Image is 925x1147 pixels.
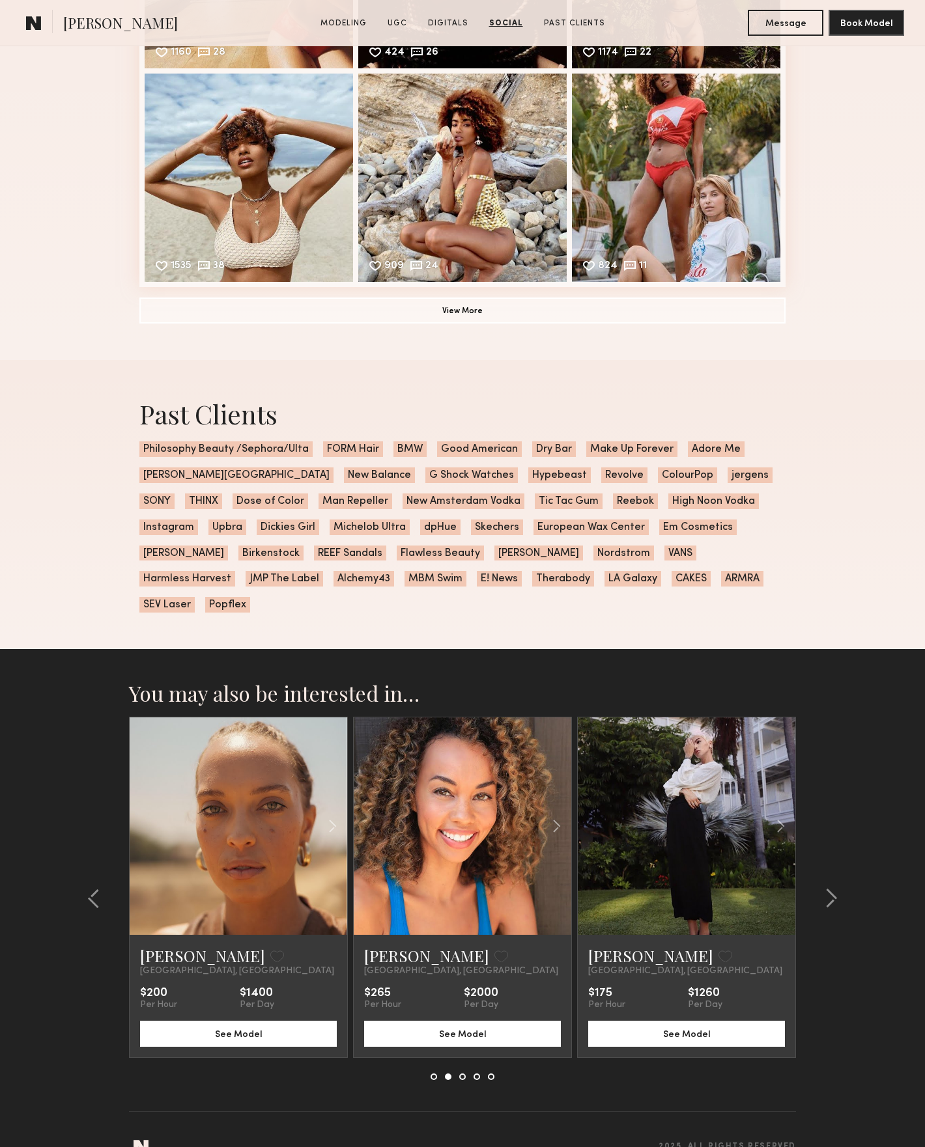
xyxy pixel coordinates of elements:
[532,571,594,587] span: Therabody
[639,261,647,273] div: 11
[393,441,427,457] span: BMW
[535,493,603,509] span: Tic Tac Gum
[139,493,175,509] span: SONY
[238,546,304,561] span: Birkenstock
[640,48,651,59] div: 22
[539,18,610,29] a: Past Clients
[588,945,713,966] a: [PERSON_NAME]
[139,546,228,561] span: [PERSON_NAME]
[668,493,759,509] span: High Noon Vodka
[382,18,412,29] a: UGC
[464,987,498,1000] div: $2000
[233,493,308,509] span: Dose of Color
[688,1000,722,1010] div: Per Day
[315,18,372,29] a: Modeling
[658,467,717,483] span: ColourPop
[601,467,647,483] span: Revolve
[323,441,383,457] span: FORM Hair
[208,519,246,535] span: Upbra
[613,493,658,509] span: Reebok
[140,966,334,976] span: [GEOGRAPHIC_DATA], [GEOGRAPHIC_DATA]
[598,48,618,59] div: 1174
[129,680,796,706] h2: You may also be interested in…
[688,987,722,1000] div: $1260
[63,13,178,36] span: [PERSON_NAME]
[829,17,904,28] a: Book Model
[139,396,786,431] div: Past Clients
[672,571,711,587] span: CAKES
[384,48,405,59] div: 424
[139,297,786,324] button: View More
[588,1000,625,1010] div: Per Hour
[588,1021,785,1047] button: See Model
[240,1000,274,1010] div: Per Day
[426,48,438,59] div: 26
[728,467,773,483] span: jergens
[171,261,192,273] div: 1535
[471,519,523,535] span: Skechers
[344,467,415,483] span: New Balance
[464,1000,498,1010] div: Per Day
[593,546,654,561] span: Nordstrom
[139,597,195,613] span: SEV Laser
[721,571,763,587] span: ARMRA
[334,571,394,587] span: Alchemy43
[586,441,677,457] span: Make Up Forever
[171,48,192,59] div: 1160
[437,441,522,457] span: Good American
[140,945,265,966] a: [PERSON_NAME]
[139,467,334,483] span: [PERSON_NAME][GEOGRAPHIC_DATA]
[659,519,737,535] span: Em Cosmetics
[240,987,274,1000] div: $1400
[319,493,392,509] span: Man Repeller
[330,519,410,535] span: Michelob Ultra
[364,1028,561,1039] a: See Model
[364,966,558,976] span: [GEOGRAPHIC_DATA], [GEOGRAPHIC_DATA]
[140,1028,337,1039] a: See Model
[364,987,401,1000] div: $265
[185,493,222,509] span: THINX
[664,546,696,561] span: VANS
[246,571,323,587] span: JMP The Label
[205,597,250,613] span: Popflex
[484,18,528,29] a: Social
[829,10,904,36] button: Book Model
[213,261,225,273] div: 38
[528,467,591,483] span: Hypebeast
[688,441,745,457] span: Adore Me
[139,519,198,535] span: Instagram
[532,441,576,457] span: Dry Bar
[605,571,661,587] span: LA Galaxy
[364,1000,401,1010] div: Per Hour
[403,493,524,509] span: New Amsterdam Vodka
[139,441,313,457] span: Philosophy Beauty /Sephora/Ulta
[598,261,618,273] div: 824
[588,966,782,976] span: [GEOGRAPHIC_DATA], [GEOGRAPHIC_DATA]
[140,1000,177,1010] div: Per Hour
[425,261,438,273] div: 24
[588,1028,785,1039] a: See Model
[384,261,404,273] div: 909
[534,519,649,535] span: European Wax Center
[423,18,474,29] a: Digitals
[139,571,235,587] span: Harmless Harvest
[140,987,177,1000] div: $200
[213,48,225,59] div: 28
[477,571,522,587] span: E! News
[140,1021,337,1047] button: See Model
[405,571,466,587] span: MBM Swim
[588,987,625,1000] div: $175
[397,546,484,561] span: Flawless Beauty
[425,467,518,483] span: G Shock Watches
[364,1021,561,1047] button: See Model
[420,519,461,535] span: dpHue
[257,519,319,535] span: Dickies Girl
[748,10,823,36] button: Message
[314,546,386,561] span: REEF Sandals
[494,546,583,561] span: [PERSON_NAME]
[364,945,489,966] a: [PERSON_NAME]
